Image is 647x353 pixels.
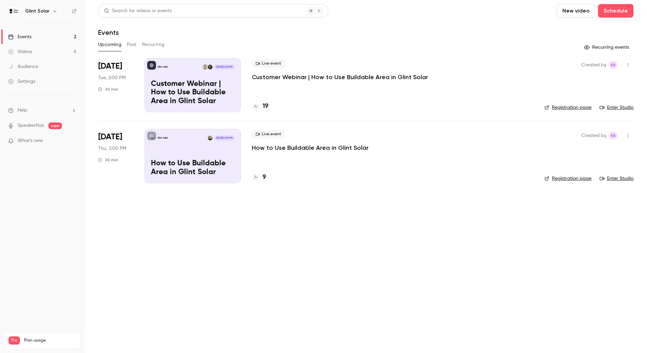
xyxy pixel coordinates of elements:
[98,132,122,142] span: [DATE]
[18,107,27,114] span: Help
[157,136,168,140] p: Glint Solar
[203,65,207,69] img: Kersten Williams
[18,122,44,129] a: SpeakerHub
[600,175,633,182] a: Enter Studio
[98,39,121,50] button: Upcoming
[98,61,122,72] span: [DATE]
[581,132,606,140] span: Created by
[8,336,20,345] span: Pro
[544,104,592,111] a: Registration page
[98,157,118,163] div: 30 min
[263,102,268,111] h4: 19
[8,33,31,40] div: Events
[98,74,126,81] span: Tue, 2:00 PM
[252,130,285,138] span: Live event
[144,129,241,183] a: How to Use Buildable Area in Glint Solar Glint SolarKai Erspamer[DATE] 2:00 PMHow to Use Buildabl...
[557,4,595,18] button: New video
[48,122,62,129] span: new
[611,61,616,69] span: KB
[151,159,235,177] p: How to Use Buildable Area in Glint Solar
[611,132,616,140] span: KB
[600,104,633,111] a: Enter Studio
[208,136,213,140] img: Kai Erspamer
[252,73,428,81] a: Customer Webinar | How to Use Buildable Area in Glint Solar
[98,28,119,37] h1: Events
[142,39,165,50] button: Recurring
[252,144,369,152] a: How to Use Buildable Area in Glint Solar
[609,132,617,140] span: Kathy Barrios
[25,8,49,15] h6: Glint Solar
[581,61,606,69] span: Created by
[104,7,172,15] div: Search for videos or events
[208,65,213,69] img: Patrick Ziolkowski
[214,136,234,140] span: [DATE] 2:00 PM
[8,48,32,55] div: Videos
[544,175,592,182] a: Registration page
[68,138,76,144] iframe: Noticeable Trigger
[214,65,234,69] span: [DATE] 2:00 PM
[252,60,285,68] span: Live event
[609,61,617,69] span: Kathy Barrios
[252,102,268,111] a: 19
[98,145,126,152] span: Thu, 2:00 PM
[144,58,241,112] a: Customer Webinar | How to Use Buildable Area in Glint Solar Glint SolarPatrick ZiolkowskiKersten ...
[98,58,134,112] div: Sep 16 Tue, 2:00 PM (Europe/Berlin)
[8,78,35,85] div: Settings
[8,107,76,114] li: help-dropdown-opener
[18,137,43,144] span: What's new
[8,6,19,17] img: Glint Solar
[98,87,118,92] div: 30 min
[252,173,266,182] a: 9
[127,39,137,50] button: Past
[157,65,168,69] p: Glint Solar
[98,129,134,183] div: Sep 18 Thu, 2:00 PM (Europe/Berlin)
[581,42,633,53] button: Recurring events
[24,338,76,343] span: Plan usage
[8,63,38,70] div: Audience
[263,173,266,182] h4: 9
[151,80,235,106] p: Customer Webinar | How to Use Buildable Area in Glint Solar
[598,4,633,18] button: Schedule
